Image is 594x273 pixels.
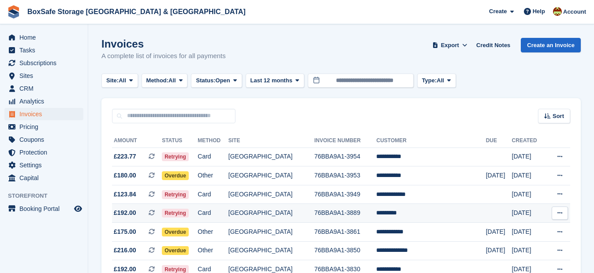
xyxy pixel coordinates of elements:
[228,166,314,185] td: [GEOGRAPHIC_DATA]
[146,76,169,85] span: Method:
[512,166,545,185] td: [DATE]
[473,38,514,52] a: Credit Notes
[19,133,72,146] span: Coupons
[4,44,83,56] a: menu
[512,185,545,204] td: [DATE]
[19,146,72,159] span: Protection
[198,148,228,166] td: Card
[19,203,72,215] span: Booking Portal
[4,159,83,171] a: menu
[228,204,314,223] td: [GEOGRAPHIC_DATA]
[314,134,377,148] th: Invoice Number
[553,7,562,16] img: Kim
[198,204,228,223] td: Card
[314,204,377,223] td: 76BBA9A1-3889
[430,38,469,52] button: Export
[228,241,314,260] td: [GEOGRAPHIC_DATA]
[486,241,512,260] td: [DATE]
[114,190,136,199] span: £123.84
[228,148,314,166] td: [GEOGRAPHIC_DATA]
[73,203,83,214] a: Preview store
[512,134,545,148] th: Created
[106,76,119,85] span: Site:
[19,57,72,69] span: Subscriptions
[314,241,377,260] td: 76BBA9A1-3850
[512,223,545,242] td: [DATE]
[512,148,545,166] td: [DATE]
[198,185,228,204] td: Card
[114,208,136,218] span: £192.00
[4,95,83,107] a: menu
[114,152,136,161] span: £223.77
[19,70,72,82] span: Sites
[250,76,292,85] span: Last 12 months
[19,121,72,133] span: Pricing
[4,121,83,133] a: menu
[142,74,188,88] button: Method: All
[162,134,198,148] th: Status
[246,74,304,88] button: Last 12 months
[114,171,136,180] span: £180.00
[19,95,72,107] span: Analytics
[4,146,83,159] a: menu
[512,204,545,223] td: [DATE]
[7,5,20,18] img: stora-icon-8386f47178a22dfd0bd8f6a31ec36ba5ce8667c1dd55bd0f319d3a0aa187defe.svg
[101,51,226,61] p: A complete list of invoices for all payments
[228,185,314,204] td: [GEOGRAPHIC_DATA]
[486,134,512,148] th: Due
[19,108,72,120] span: Invoices
[198,134,228,148] th: Method
[521,38,581,52] a: Create an Invoice
[198,241,228,260] td: Other
[162,171,189,180] span: Overdue
[314,185,377,204] td: 76BBA9A1-3949
[191,74,242,88] button: Status: Open
[101,74,138,88] button: Site: All
[553,112,564,121] span: Sort
[119,76,126,85] span: All
[162,246,189,255] span: Overdue
[4,57,83,69] a: menu
[19,82,72,95] span: CRM
[314,148,377,166] td: 76BBA9A1-3954
[114,246,136,255] span: £216.00
[228,134,314,148] th: Site
[489,7,507,16] span: Create
[4,203,83,215] a: menu
[101,38,226,50] h1: Invoices
[486,223,512,242] td: [DATE]
[512,241,545,260] td: [DATE]
[4,31,83,44] a: menu
[422,76,437,85] span: Type:
[198,166,228,185] td: Other
[162,209,189,218] span: Retrying
[314,166,377,185] td: 76BBA9A1-3953
[314,223,377,242] td: 76BBA9A1-3861
[168,76,176,85] span: All
[19,172,72,184] span: Capital
[19,44,72,56] span: Tasks
[376,134,486,148] th: Customer
[4,108,83,120] a: menu
[533,7,545,16] span: Help
[486,166,512,185] td: [DATE]
[162,190,189,199] span: Retrying
[437,76,444,85] span: All
[8,192,88,200] span: Storefront
[162,228,189,236] span: Overdue
[441,41,459,50] span: Export
[4,172,83,184] a: menu
[19,159,72,171] span: Settings
[4,82,83,95] a: menu
[162,152,189,161] span: Retrying
[228,223,314,242] td: [GEOGRAPHIC_DATA]
[112,134,162,148] th: Amount
[4,133,83,146] a: menu
[417,74,456,88] button: Type: All
[196,76,215,85] span: Status:
[19,31,72,44] span: Home
[198,223,228,242] td: Other
[4,70,83,82] a: menu
[216,76,230,85] span: Open
[114,227,136,236] span: £175.00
